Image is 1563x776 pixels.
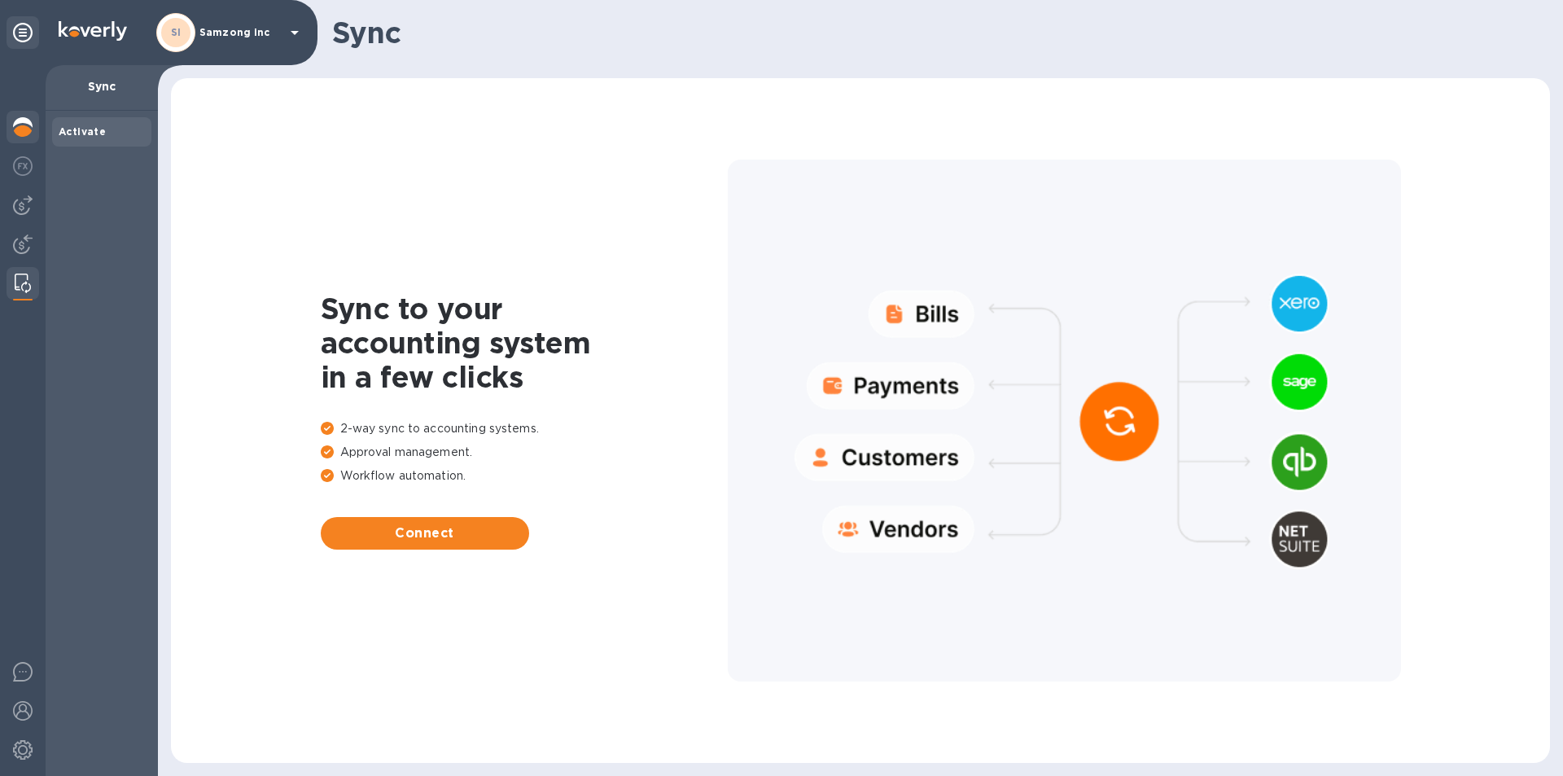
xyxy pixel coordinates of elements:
[321,292,728,394] h1: Sync to your accounting system in a few clicks
[321,444,728,461] p: Approval management.
[13,156,33,176] img: Foreign exchange
[7,16,39,49] div: Unpin categories
[171,26,182,38] b: SI
[321,517,529,550] button: Connect
[59,78,145,94] p: Sync
[332,15,1537,50] h1: Sync
[334,524,516,543] span: Connect
[321,467,728,484] p: Workflow automation.
[59,21,127,41] img: Logo
[321,420,728,437] p: 2-way sync to accounting systems.
[199,27,281,38] p: Samzong inc
[59,125,106,138] b: Activate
